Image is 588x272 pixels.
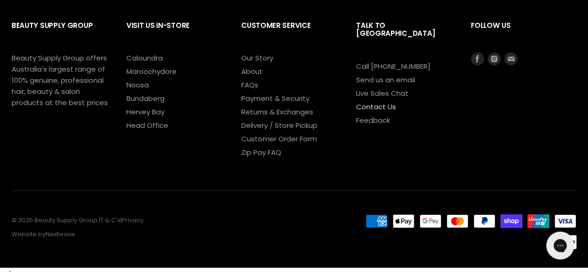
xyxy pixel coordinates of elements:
[126,66,177,76] a: Maroochydore
[356,14,452,61] h2: Talk to [GEOGRAPHIC_DATA]
[241,14,337,53] h2: Customer Service
[122,216,144,225] a: Privacy
[356,115,390,125] a: Feedback
[471,14,576,53] h2: Follow us
[542,228,579,263] iframe: Gorgias live chat messenger
[46,230,75,239] a: Nextwave
[241,53,273,63] a: Our Story
[241,107,313,117] a: Returns & Exchanges
[12,53,108,108] p: Beauty Supply Group offers Australia's largest range of 100% genuine, professional hair, beauty &...
[12,14,108,53] h2: Beauty Supply Group
[241,120,317,130] a: Delivery / Store Pickup
[356,61,430,71] a: Call [PHONE_NUMBER]
[356,102,396,112] a: Contact Us
[241,80,258,90] a: FAQs
[126,53,163,63] a: Caloundra
[356,88,409,98] a: Live Sales Chat
[126,120,168,130] a: Head Office
[100,216,120,225] a: T & C's
[12,217,345,238] p: © 2025 Beauty Supply Group | | Website by
[241,147,281,157] a: Zip Pay FAQ
[241,93,310,103] a: Payment & Security
[126,80,149,90] a: Noosa
[356,75,415,85] a: Send us an email
[126,93,165,103] a: Bundaberg
[126,107,165,117] a: Hervey Bay
[241,66,263,76] a: About
[126,14,223,53] h2: Visit Us In-Store
[241,134,317,144] a: Customer Order Form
